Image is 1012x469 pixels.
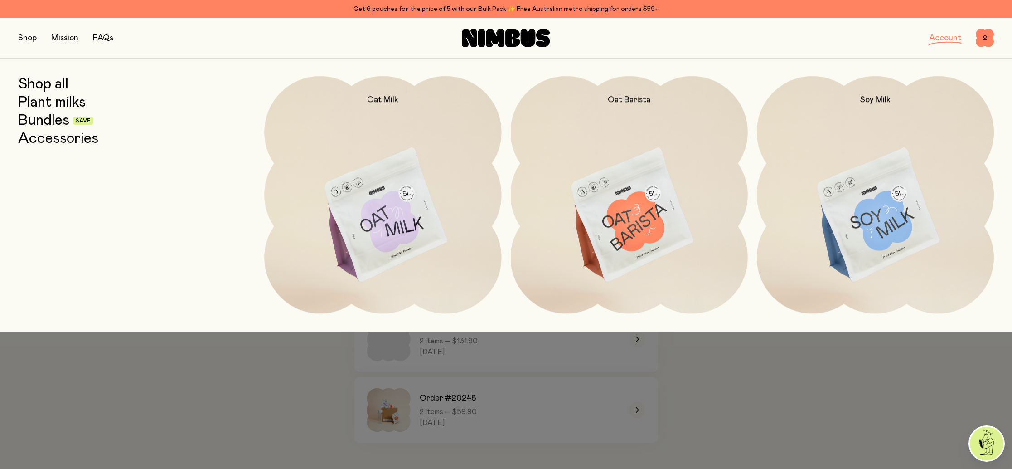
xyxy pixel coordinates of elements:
[511,76,748,313] a: Oat Barista
[367,94,398,105] h2: Oat Milk
[76,118,91,124] span: Save
[976,29,994,47] button: 2
[18,112,69,129] a: Bundles
[93,34,113,42] a: FAQs
[264,76,501,313] a: Oat Milk
[18,4,994,15] div: Get 6 pouches for the price of 5 with our Bulk Pack ✨ Free Australian metro shipping for orders $59+
[860,94,891,105] h2: Soy Milk
[929,34,961,42] a: Account
[18,131,98,147] a: Accessories
[51,34,78,42] a: Mission
[608,94,650,105] h2: Oat Barista
[18,76,68,93] a: Shop all
[18,94,86,111] a: Plant milks
[757,76,994,313] a: Soy Milk
[970,427,1003,460] img: agent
